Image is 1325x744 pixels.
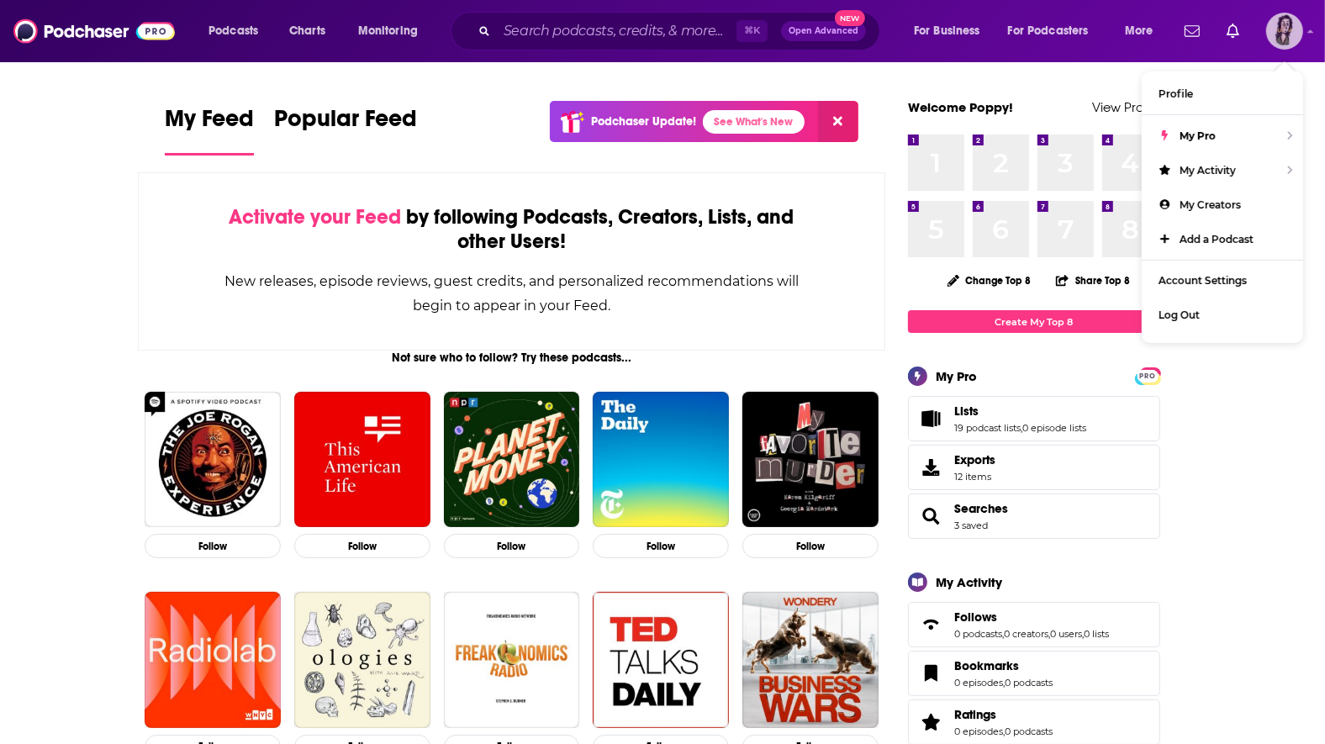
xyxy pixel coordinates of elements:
a: 19 podcast lists [954,422,1021,434]
a: Show notifications dropdown [1178,17,1206,45]
span: Follows [954,609,997,625]
a: 3 saved [954,520,988,531]
button: open menu [902,18,1001,45]
a: Ratings [914,710,948,734]
span: Exports [954,452,995,467]
a: My Creators [1142,187,1303,222]
a: Charts [278,18,335,45]
span: , [1003,726,1005,737]
a: See What's New [703,110,805,134]
span: Profile [1159,87,1193,100]
div: Search podcasts, credits, & more... [467,12,896,50]
a: Account Settings [1142,263,1303,298]
img: Business Wars [742,592,879,728]
span: For Podcasters [1008,19,1089,43]
span: Lists [908,396,1160,441]
a: View Profile [1092,99,1160,115]
span: Activate your Feed [229,204,401,230]
a: Searches [954,501,1008,516]
span: Charts [289,19,325,43]
span: New [835,10,865,26]
a: Lists [914,407,948,430]
a: Profile [1142,77,1303,111]
button: Follow [145,534,281,558]
a: Follows [914,613,948,636]
ul: Show profile menu [1142,71,1303,343]
img: User Profile [1266,13,1303,50]
button: open menu [197,18,280,45]
span: Podcasts [209,19,258,43]
span: My Pro [1180,129,1216,142]
a: Searches [914,504,948,528]
img: My Favorite Murder with Karen Kilgariff and Georgia Hardstark [742,392,879,528]
a: Follows [954,609,1109,625]
img: Ologies with Alie Ward [294,592,430,728]
span: Exports [914,456,948,479]
button: open menu [997,18,1113,45]
a: TED Talks Daily [593,592,729,728]
span: Bookmarks [908,651,1160,696]
span: My Feed [165,104,254,143]
img: The Daily [593,392,729,528]
img: Freakonomics Radio [444,592,580,728]
span: More [1125,19,1153,43]
span: , [1082,628,1084,640]
a: Welcome Poppy! [908,99,1013,115]
a: 0 episodes [954,726,1003,737]
a: Lists [954,404,1086,419]
img: Planet Money [444,392,580,528]
a: 0 creators [1004,628,1048,640]
img: Radiolab [145,592,281,728]
a: 0 podcasts [954,628,1002,640]
input: Search podcasts, credits, & more... [497,18,736,45]
div: by following Podcasts, Creators, Lists, and other Users! [223,205,800,254]
span: Lists [954,404,979,419]
button: Change Top 8 [937,270,1042,291]
a: Show notifications dropdown [1220,17,1246,45]
span: ⌘ K [736,20,768,42]
span: Popular Feed [274,104,417,143]
button: Show profile menu [1266,13,1303,50]
div: My Activity [936,574,1002,590]
span: PRO [1138,370,1158,383]
a: 0 podcasts [1005,677,1053,689]
a: Popular Feed [274,104,417,156]
button: Follow [742,534,879,558]
p: Podchaser Update! [591,114,696,129]
a: PRO [1138,369,1158,382]
button: Share Top 8 [1055,264,1131,297]
img: Podchaser - Follow, Share and Rate Podcasts [13,15,175,47]
span: , [1003,677,1005,689]
a: 0 episode lists [1022,422,1086,434]
button: Follow [593,534,729,558]
span: Open Advanced [789,27,858,35]
button: Follow [294,534,430,558]
img: The Joe Rogan Experience [145,392,281,528]
div: My Pro [936,368,977,384]
span: Add a Podcast [1180,233,1254,245]
a: Create My Top 8 [908,310,1160,333]
span: , [1021,422,1022,434]
a: My Feed [165,104,254,156]
a: 0 lists [1084,628,1109,640]
button: open menu [1113,18,1175,45]
a: 0 podcasts [1005,726,1053,737]
div: Not sure who to follow? Try these podcasts... [138,351,885,365]
a: This American Life [294,392,430,528]
div: New releases, episode reviews, guest credits, and personalized recommendations will begin to appe... [223,269,800,318]
span: Monitoring [358,19,418,43]
span: Account Settings [1159,274,1247,287]
span: Bookmarks [954,658,1019,673]
span: Follows [908,602,1160,647]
